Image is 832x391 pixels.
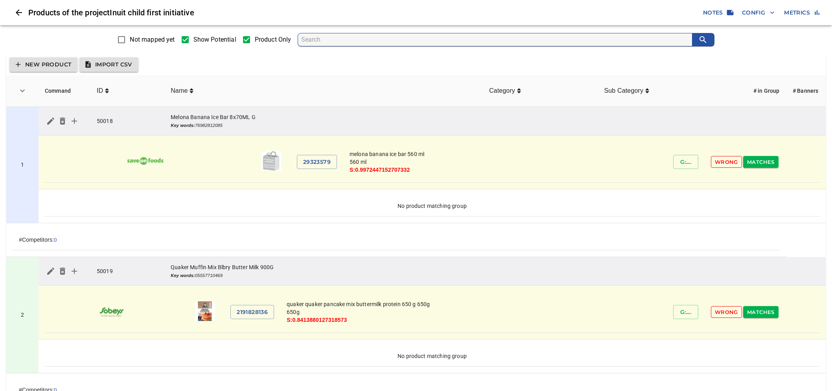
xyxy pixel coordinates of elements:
[164,257,483,286] td: Quaker Muffin Mix Blbry Butter Milk 900G
[261,151,281,171] img: melona banana ice bar 560 ml
[786,75,826,107] th: # Banners
[54,237,57,243] button: 0
[711,156,742,168] button: Wrong
[692,33,714,46] button: search
[90,257,164,286] td: 50019
[297,155,337,169] button: 29323579
[255,35,291,44] span: Product Only
[743,306,779,318] button: Matches
[79,57,138,72] button: Import CSV
[91,305,133,317] img: sobeys.png
[679,157,692,167] span: G: ....
[45,196,819,217] td: No product matching group
[39,75,90,107] th: Command
[164,107,483,136] td: Melona Banana Ice Bar 8x70ML G
[9,57,77,72] button: New Product
[16,60,71,70] span: New Product
[711,306,742,318] button: Wrong
[739,6,778,20] button: Config
[743,156,779,168] button: Matches
[195,301,215,321] img: quaker quaker pancake mix buttermilk protein 650 g 650g
[171,86,193,95] span: Name
[86,60,132,70] span: Import CSV
[350,167,410,173] span: S: 0.9972447152707332
[489,86,521,95] span: Category
[171,273,223,278] i: 05557710469
[6,257,39,373] td: 50019 - Quaker Muffin Mix Blbry Butter Milk 900G
[703,8,733,18] span: Notes
[784,8,819,18] span: Metrics
[742,8,775,18] span: Config
[171,123,223,128] i: 76982812085
[489,86,517,95] span: Category
[193,35,236,44] span: Show Potential
[715,158,738,167] span: Wrong
[230,305,274,319] button: 2191828136
[747,158,775,167] span: Matches
[171,273,195,278] b: Key words:
[28,6,700,19] h6: Products of the project Inuit child first initiative
[715,308,738,317] span: Wrong
[673,305,698,319] button: G:....
[280,292,667,333] td: quaker quaker pancake mix buttermilk protein 650 g 650g 650g
[130,35,175,44] span: Not mapped yet
[19,236,774,244] div: #Competitors:
[124,155,166,167] img: save-on-foods.png
[700,6,736,20] button: Notes
[604,86,646,95] span: Sub Category
[747,308,775,317] span: Matches
[301,33,692,46] input: search
[97,86,105,95] span: ID
[604,86,650,95] span: Sub Category
[9,3,28,22] button: Close
[781,6,823,20] button: Metrics
[171,86,190,95] span: Name
[171,123,195,128] b: Key words:
[287,317,347,323] span: S: 0.8413880127318573
[303,157,331,167] span: 29323579
[97,86,109,95] span: ID
[6,107,39,223] td: 50018 - Melona Banana Ice Bar 8x70ML G
[747,75,786,107] th: # in Group
[343,142,667,183] td: melona banana ice bar 560 ml 560 ml
[90,107,164,136] td: 50018
[673,155,698,169] button: G:....
[679,307,692,317] span: G: ....
[237,307,268,317] span: 2191828136
[45,346,819,367] td: No product matching group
